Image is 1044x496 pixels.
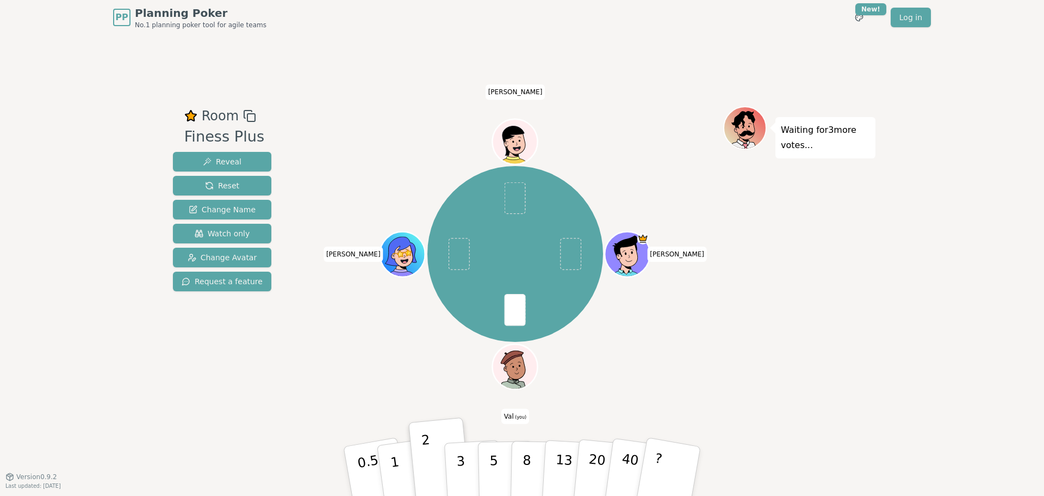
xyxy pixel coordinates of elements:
[173,152,271,172] button: Reveal
[514,414,527,419] span: (you)
[494,345,536,388] button: Click to change your avatar
[324,247,383,262] span: Click to change your name
[173,248,271,267] button: Change Avatar
[781,123,870,153] p: Waiting for 3 more votes...
[16,473,57,481] span: Version 0.9.2
[849,8,869,27] button: New!
[203,156,241,167] span: Reveal
[184,126,265,148] div: Finess Plus
[173,272,271,291] button: Request a feature
[647,247,707,262] span: Click to change your name
[173,176,271,195] button: Reset
[115,11,128,24] span: PP
[195,228,250,239] span: Watch only
[202,106,239,126] span: Room
[135,21,266,29] span: No.1 planning poker tool for agile teams
[855,3,886,15] div: New!
[421,432,435,492] p: 2
[135,5,266,21] span: Planning Poker
[182,276,263,287] span: Request a feature
[5,483,61,489] span: Last updated: [DATE]
[113,5,266,29] a: PPPlanning PokerNo.1 planning poker tool for agile teams
[891,8,931,27] a: Log in
[173,224,271,243] button: Watch only
[637,233,649,244] span: Alex is the host
[189,204,256,215] span: Change Name
[486,84,545,100] span: Click to change your name
[501,408,529,424] span: Click to change your name
[173,200,271,219] button: Change Name
[205,180,239,191] span: Reset
[188,252,257,263] span: Change Avatar
[5,473,57,481] button: Version0.9.2
[184,106,197,126] button: Remove as favourite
